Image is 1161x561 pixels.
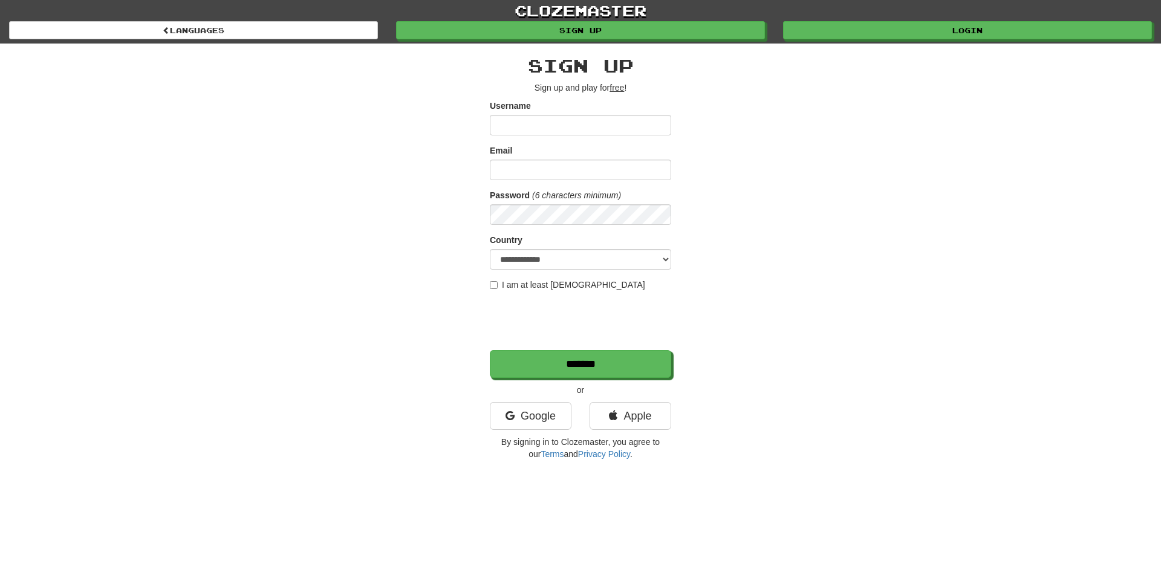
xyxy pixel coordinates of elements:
[490,402,571,430] a: Google
[490,384,671,396] p: or
[490,297,674,344] iframe: reCAPTCHA
[610,83,624,92] u: free
[590,402,671,430] a: Apple
[490,436,671,460] p: By signing in to Clozemaster, you agree to our and .
[490,281,498,289] input: I am at least [DEMOGRAPHIC_DATA]
[490,56,671,76] h2: Sign up
[490,100,531,112] label: Username
[490,82,671,94] p: Sign up and play for !
[541,449,564,459] a: Terms
[490,189,530,201] label: Password
[9,21,378,39] a: Languages
[783,21,1152,39] a: Login
[490,279,645,291] label: I am at least [DEMOGRAPHIC_DATA]
[396,21,765,39] a: Sign up
[490,234,522,246] label: Country
[578,449,630,459] a: Privacy Policy
[490,144,512,157] label: Email
[532,190,621,200] em: (6 characters minimum)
